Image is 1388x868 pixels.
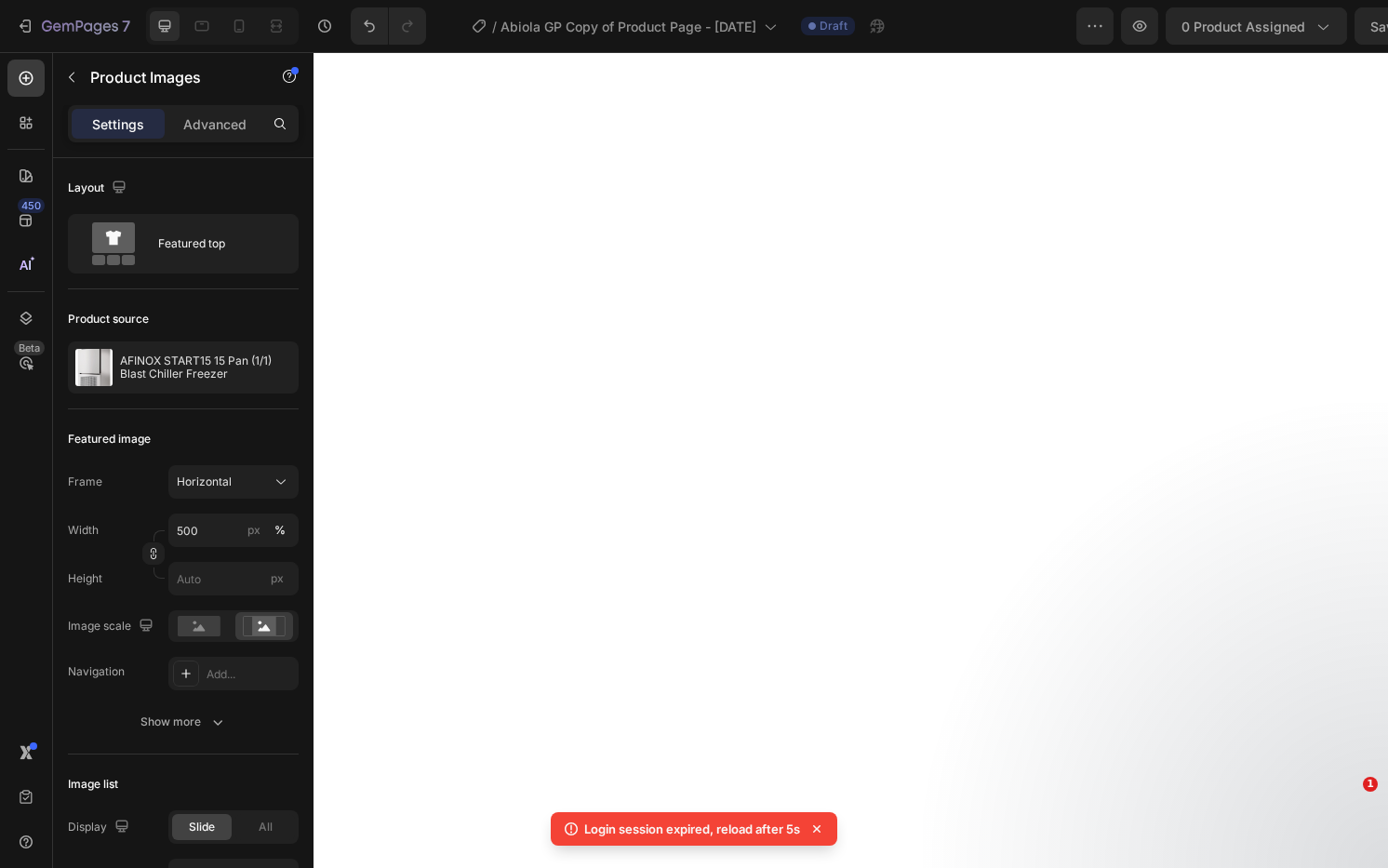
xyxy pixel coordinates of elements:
span: 0 product assigned [1022,17,1146,36]
input: px [168,562,299,595]
button: Show more [68,705,299,739]
div: Product source [68,311,149,327]
button: Save [1195,7,1257,45]
div: Undo/Redo [351,7,426,45]
span: Abiola GP Copy of Product Page - [DATE] [500,17,756,36]
button: % [243,519,265,541]
div: Publish [1280,17,1327,36]
p: AFINOX START15 15 Pan (1/1) Blast Chiller Freezer [120,354,291,381]
div: Image list [68,776,118,793]
p: Login session expired, reload after 5s [584,820,800,838]
div: % [274,522,286,539]
div: Add... [207,666,294,683]
button: px [269,519,291,541]
div: Featured image [68,431,151,447]
div: Show more [140,713,227,731]
span: / [492,17,497,36]
img: product feature img [75,349,113,386]
span: Save [1211,19,1242,34]
span: Draft [820,18,847,34]
button: Horizontal [168,465,299,499]
span: All [259,819,273,835]
span: px [271,571,284,585]
p: Advanced [183,114,247,134]
p: 7 [122,15,130,37]
div: Layout [68,176,130,201]
div: Display [68,815,133,840]
div: 450 [18,198,45,213]
label: Frame [68,474,102,490]
span: 1 [1363,777,1378,792]
p: Settings [92,114,144,134]
input: px% [168,514,299,547]
button: 7 [7,7,139,45]
label: Height [68,570,102,587]
p: Product Images [90,66,248,88]
div: Featured top [158,222,272,265]
label: Width [68,522,99,539]
button: Publish [1264,7,1342,45]
span: Horizontal [177,474,232,490]
iframe: Intercom live chat [1325,805,1369,849]
iframe: Design area [314,52,1388,868]
button: 0 product assigned [1007,7,1188,45]
div: Navigation [68,663,125,680]
div: px [247,522,260,539]
span: Slide [189,819,215,835]
div: Image scale [68,614,157,639]
div: Beta [14,341,45,355]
